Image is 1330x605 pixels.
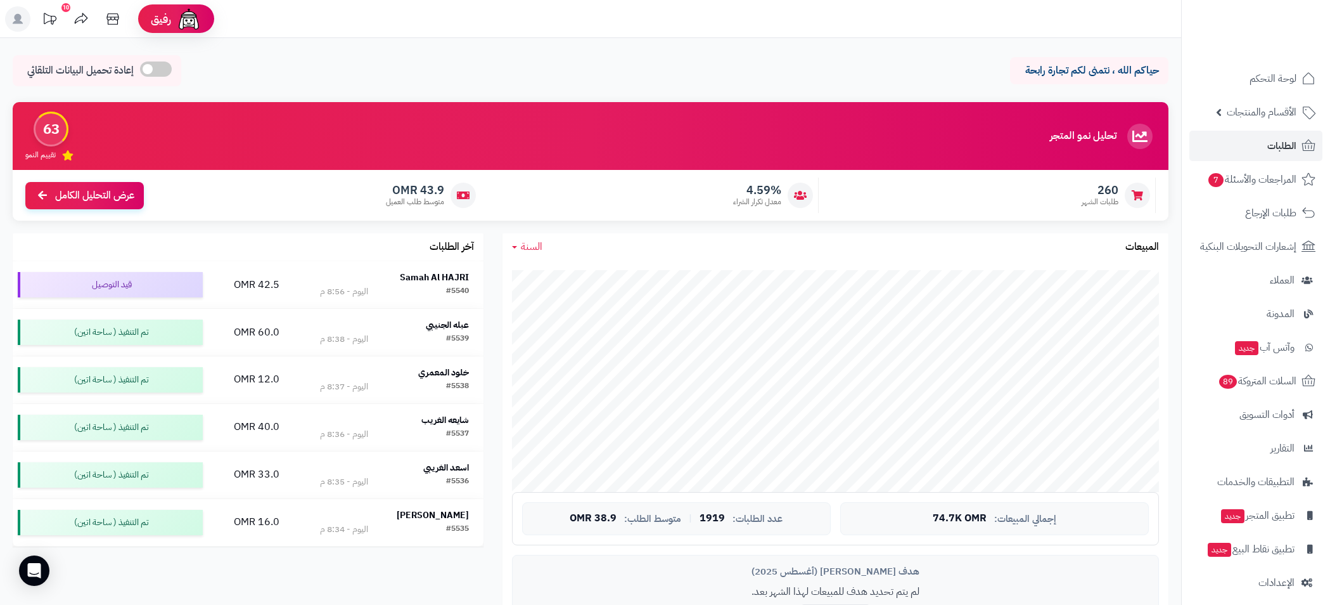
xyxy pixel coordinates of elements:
td: 42.5 OMR [208,261,305,308]
span: إشعارات التحويلات البنكية [1200,238,1296,256]
strong: اسعد الغريبي [423,461,469,474]
span: طلبات الإرجاع [1245,204,1296,222]
td: 16.0 OMR [208,499,305,546]
a: تطبيق المتجرجديد [1189,500,1322,531]
div: #5535 [446,523,469,536]
span: المراجعات والأسئلة [1207,171,1296,188]
div: اليوم - 8:36 م [320,428,368,441]
a: السنة [512,240,542,254]
p: حياكم الله ، نتمنى لكم تجارة رابحة [1020,63,1159,78]
a: تحديثات المنصة [34,6,65,35]
div: اليوم - 8:56 م [320,285,368,298]
span: رفيق [151,11,171,27]
div: #5538 [446,381,469,393]
div: اليوم - 8:34 م [320,523,368,536]
div: اليوم - 8:37 م [320,381,368,393]
span: الإعدادات [1258,574,1295,592]
a: تطبيق نقاط البيعجديد [1189,534,1322,564]
span: الأقسام والمنتجات [1227,103,1296,121]
span: 89 [1219,375,1237,389]
a: الإعدادات [1189,568,1322,598]
span: 38.9 OMR [570,513,617,524]
a: الطلبات [1189,131,1322,161]
span: تقييم النمو [25,150,56,160]
a: طلبات الإرجاع [1189,198,1322,228]
span: عرض التحليل الكامل [55,188,134,203]
a: وآتس آبجديد [1189,332,1322,363]
div: تم التنفيذ ( ساحة اتين) [18,510,203,535]
div: Open Intercom Messenger [19,556,49,586]
span: متوسط الطلب: [624,514,681,524]
span: طلبات الشهر [1082,197,1118,207]
strong: Samah Al HAJRI [400,271,469,284]
a: عرض التحليل الكامل [25,182,144,209]
span: معدل تكرار الشراء [733,197,781,207]
span: متوسط طلب العميل [386,197,444,207]
span: التطبيقات والخدمات [1217,473,1295,491]
div: تم التنفيذ ( ساحة اتين) [18,462,203,488]
img: ai-face.png [176,6,201,32]
strong: عبله الجنيبي [426,318,469,332]
span: المدونة [1267,305,1295,323]
span: تطبيق نقاط البيع [1206,540,1295,558]
span: لوحة التحكم [1250,70,1296,88]
span: العملاء [1270,271,1295,289]
h3: تحليل نمو المتجر [1050,131,1116,142]
p: لم يتم تحديد هدف للمبيعات لهذا الشهر بعد. [522,585,1149,599]
h3: المبيعات [1125,242,1159,253]
a: إشعارات التحويلات البنكية [1189,231,1322,262]
span: السنة [521,239,542,254]
span: وآتس آب [1234,339,1295,356]
span: إجمالي المبيعات: [994,514,1056,524]
span: عدد الطلبات: [732,514,783,524]
span: 43.9 OMR [386,183,444,197]
div: #5536 [446,476,469,488]
span: | [689,514,692,523]
div: تم التنفيذ ( ساحة اتين) [18,367,203,393]
a: السلات المتروكة89 [1189,366,1322,396]
span: 4.59% [733,183,781,197]
img: logo-2.png [1244,36,1318,62]
div: تم التنفيذ ( ساحة اتين) [18,415,203,440]
span: السلات المتروكة [1218,372,1296,390]
span: جديد [1221,509,1244,523]
td: 60.0 OMR [208,309,305,356]
span: 74.7K OMR [933,513,987,524]
a: المراجعات والأسئلة7 [1189,164,1322,195]
span: جديد [1235,341,1258,355]
div: #5539 [446,333,469,346]
span: التقارير [1270,439,1295,457]
div: #5540 [446,285,469,298]
strong: خلود المعمري [418,366,469,379]
span: 7 [1208,173,1224,187]
span: 260 [1082,183,1118,197]
strong: شايعه الغريب [421,413,469,427]
a: أدوات التسويق [1189,400,1322,430]
a: العملاء [1189,265,1322,296]
div: اليوم - 8:38 م [320,333,368,346]
div: اليوم - 8:35 م [320,476,368,488]
strong: [PERSON_NAME] [397,509,469,522]
div: 10 [61,3,70,12]
span: جديد [1208,543,1231,557]
span: إعادة تحميل البيانات التلقائي [27,63,134,78]
div: تم التنفيذ ( ساحة اتين) [18,320,203,345]
td: 33.0 OMR [208,452,305,498]
a: المدونة [1189,299,1322,329]
td: 40.0 OMR [208,404,305,451]
div: قيد التوصيل [18,272,203,297]
span: 1919 [700,513,725,524]
span: أدوات التسويق [1239,406,1295,424]
td: 12.0 OMR [208,356,305,403]
div: هدف [PERSON_NAME] (أغسطس 2025) [522,565,1149,578]
a: لوحة التحكم [1189,63,1322,94]
a: التطبيقات والخدمات [1189,467,1322,497]
span: الطلبات [1267,137,1296,155]
h3: آخر الطلبات [430,242,474,253]
span: تطبيق المتجر [1220,507,1295,524]
div: #5537 [446,428,469,441]
a: التقارير [1189,433,1322,464]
